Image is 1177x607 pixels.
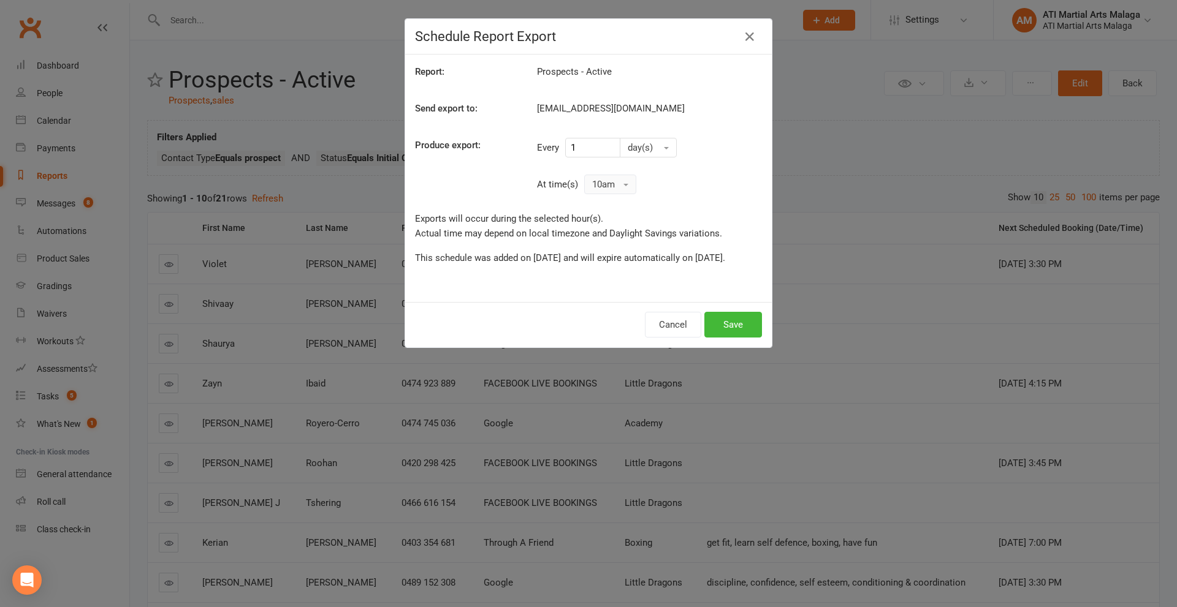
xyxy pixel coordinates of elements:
[415,29,762,44] h4: Schedule Report Export
[628,142,653,153] span: day(s)
[537,140,559,155] div: Every
[620,138,677,157] button: day(s)
[645,312,701,337] button: Cancel
[406,138,528,153] label: Produce export:
[406,101,528,116] label: Send export to:
[415,211,762,241] p: Exports will occur during the selected hour(s). Actual time may depend on local timezone and Dayl...
[528,64,771,79] div: Prospects - Active
[537,177,578,192] div: At time(s)
[12,565,42,595] div: Open Intercom Messenger
[704,312,762,337] button: Save
[740,27,760,47] button: Close
[406,64,528,79] label: Report:
[584,175,636,194] button: 10am
[528,101,771,116] div: [EMAIL_ADDRESS][DOMAIN_NAME]
[415,251,762,265] p: This schedule was added on [DATE] and will expire automatically on [DATE].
